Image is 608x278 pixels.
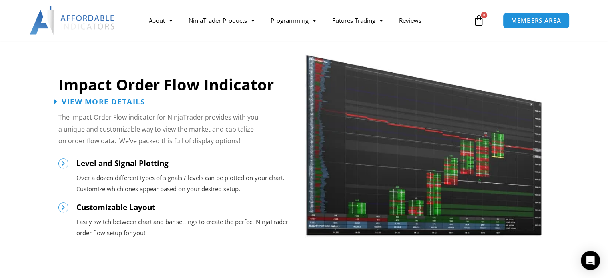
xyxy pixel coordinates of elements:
div: Open Intercom Messenger [581,251,600,270]
span: View More Details [62,98,145,105]
p: Over a dozen different types of signals / levels can be plotted on your chart. Customize which on... [76,172,290,195]
a: About [141,11,181,30]
img: LogoAI | Affordable Indicators – NinjaTrader [30,6,116,35]
a: View More Details [54,98,145,105]
span: MEMBERS AREA [511,18,561,24]
span: Level and Signal Plotting [76,158,169,168]
p: Easily switch between chart and bar settings to create the perfect NinjaTrader order flow setup f... [76,216,290,239]
a: NinjaTrader Products [181,11,263,30]
span: Customizable Layout [76,202,155,212]
nav: Menu [141,11,471,30]
a: 0 [461,9,496,32]
h2: Impact Order Flow Indicator [58,75,290,94]
a: Programming [263,11,324,30]
a: Reviews [391,11,429,30]
span: 0 [481,12,487,18]
a: Futures Trading [324,11,391,30]
p: The Impact Order Flow indicator for NinjaTrader provides with you a unique and customizable way t... [58,112,260,147]
img: OrderFlow 2 | Affordable Indicators – NinjaTrader [305,34,542,238]
a: MEMBERS AREA [503,12,570,29]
